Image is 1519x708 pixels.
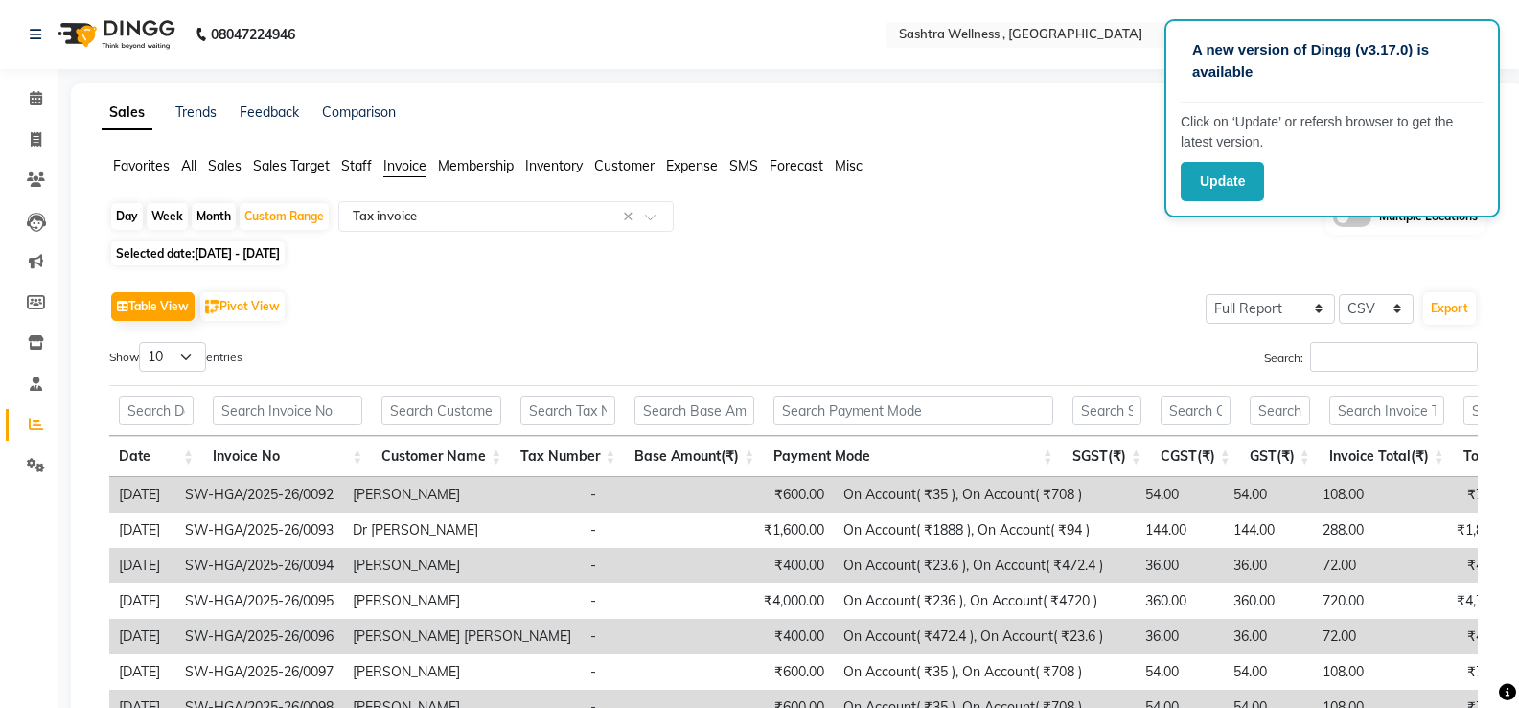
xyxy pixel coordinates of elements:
[764,436,1062,477] th: Payment Mode: activate to sort column ascending
[175,583,343,619] td: SW-HGA/2025-26/0095
[1224,513,1313,548] td: 144.00
[695,477,834,513] td: ₹600.00
[581,583,695,619] td: -
[1181,162,1264,201] button: Update
[634,396,754,425] input: Search Base Amount(₹)
[211,8,295,61] b: 08047224946
[1161,396,1231,425] input: Search CGST(₹)
[581,619,695,654] td: -
[834,513,1136,548] td: On Account( ₹1888 ), On Account( ₹94 )
[109,548,175,583] td: [DATE]
[240,203,329,230] div: Custom Range
[181,157,196,174] span: All
[623,207,639,227] span: Clear all
[1329,396,1444,425] input: Search Invoice Total(₹)
[695,654,834,690] td: ₹600.00
[1072,396,1141,425] input: Search SGST(₹)
[1240,436,1320,477] th: GST(₹): activate to sort column ascending
[109,619,175,654] td: [DATE]
[1310,342,1478,372] input: Search:
[383,157,426,174] span: Invoice
[343,619,581,654] td: [PERSON_NAME] [PERSON_NAME]
[666,157,718,174] span: Expense
[773,396,1052,425] input: Search Payment Mode
[119,396,194,425] input: Search Date
[1320,436,1454,477] th: Invoice Total(₹): activate to sort column ascending
[695,548,834,583] td: ₹400.00
[111,241,285,265] span: Selected date:
[834,583,1136,619] td: On Account( ₹236 ), On Account( ₹4720 )
[1136,548,1224,583] td: 36.00
[625,436,764,477] th: Base Amount(₹): activate to sort column ascending
[1423,292,1476,325] button: Export
[1192,39,1472,82] p: A new version of Dingg (v3.17.0) is available
[581,548,695,583] td: -
[1136,477,1224,513] td: 54.00
[213,396,362,425] input: Search Invoice No
[834,477,1136,513] td: On Account( ₹35 ), On Account( ₹708 )
[1250,396,1310,425] input: Search GST(₹)
[1224,583,1313,619] td: 360.00
[1224,548,1313,583] td: 36.00
[1151,436,1240,477] th: CGST(₹): activate to sort column ascending
[381,396,501,425] input: Search Customer Name
[1136,513,1224,548] td: 144.00
[1313,619,1392,654] td: 72.00
[343,477,581,513] td: [PERSON_NAME]
[1136,654,1224,690] td: 54.00
[109,477,175,513] td: [DATE]
[192,203,236,230] div: Month
[438,157,514,174] span: Membership
[175,477,343,513] td: SW-HGA/2025-26/0092
[1313,513,1392,548] td: 288.00
[594,157,655,174] span: Customer
[322,103,396,121] a: Comparison
[175,619,343,654] td: SW-HGA/2025-26/0096
[109,513,175,548] td: [DATE]
[1379,208,1478,227] span: Multiple Locations
[1313,548,1392,583] td: 72.00
[49,8,180,61] img: logo
[695,619,834,654] td: ₹400.00
[1313,654,1392,690] td: 108.00
[111,292,195,321] button: Table View
[208,157,242,174] span: Sales
[835,157,863,174] span: Misc
[770,157,823,174] span: Forecast
[343,583,581,619] td: [PERSON_NAME]
[695,583,834,619] td: ₹4,000.00
[343,513,581,548] td: Dr [PERSON_NAME]
[1181,112,1484,152] p: Click on ‘Update’ or refersh browser to get the latest version.
[343,548,581,583] td: [PERSON_NAME]
[1313,583,1392,619] td: 720.00
[1136,583,1224,619] td: 360.00
[200,292,285,321] button: Pivot View
[240,103,299,121] a: Feedback
[109,436,203,477] th: Date: activate to sort column ascending
[1264,342,1478,372] label: Search:
[109,342,242,372] label: Show entries
[203,436,372,477] th: Invoice No: activate to sort column ascending
[581,477,695,513] td: -
[109,654,175,690] td: [DATE]
[175,548,343,583] td: SW-HGA/2025-26/0094
[834,654,1136,690] td: On Account( ₹35 ), On Account( ₹708 )
[834,548,1136,583] td: On Account( ₹23.6 ), On Account( ₹472.4 )
[1136,619,1224,654] td: 36.00
[581,513,695,548] td: -
[1063,436,1151,477] th: SGST(₹): activate to sort column ascending
[175,654,343,690] td: SW-HGA/2025-26/0097
[581,654,695,690] td: -
[139,342,206,372] select: Showentries
[195,246,280,261] span: [DATE] - [DATE]
[175,513,343,548] td: SW-HGA/2025-26/0093
[1224,654,1313,690] td: 54.00
[343,654,581,690] td: [PERSON_NAME]
[1224,477,1313,513] td: 54.00
[1313,477,1392,513] td: 108.00
[520,396,615,425] input: Search Tax Number
[834,619,1136,654] td: On Account( ₹472.4 ), On Account( ₹23.6 )
[111,203,143,230] div: Day
[511,436,625,477] th: Tax Number: activate to sort column ascending
[253,157,330,174] span: Sales Target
